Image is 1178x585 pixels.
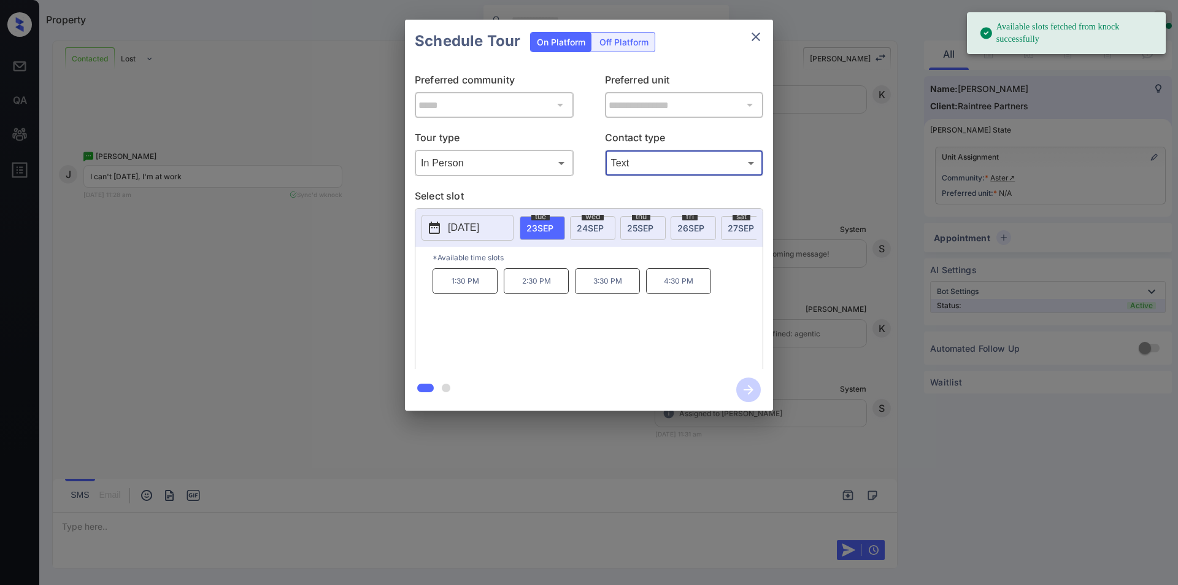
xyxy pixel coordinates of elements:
[677,223,704,233] span: 26 SEP
[682,213,698,220] span: fri
[531,33,591,52] div: On Platform
[728,223,754,233] span: 27 SEP
[605,130,764,150] p: Contact type
[979,16,1156,50] div: Available slots fetched from knock successfully
[415,72,574,92] p: Preferred community
[520,216,565,240] div: date-select
[671,216,716,240] div: date-select
[422,215,514,241] button: [DATE]
[646,268,711,294] p: 4:30 PM
[593,33,655,52] div: Off Platform
[605,72,764,92] p: Preferred unit
[504,268,569,294] p: 2:30 PM
[415,188,763,208] p: Select slot
[418,153,571,173] div: In Person
[570,216,615,240] div: date-select
[582,213,604,220] span: wed
[577,223,604,233] span: 24 SEP
[733,213,750,220] span: sat
[433,268,498,294] p: 1:30 PM
[744,25,768,49] button: close
[433,247,763,268] p: *Available time slots
[405,20,530,63] h2: Schedule Tour
[415,130,574,150] p: Tour type
[632,213,650,220] span: thu
[526,223,553,233] span: 23 SEP
[627,223,653,233] span: 25 SEP
[620,216,666,240] div: date-select
[721,216,766,240] div: date-select
[575,268,640,294] p: 3:30 PM
[531,213,550,220] span: tue
[608,153,761,173] div: Text
[448,220,479,235] p: [DATE]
